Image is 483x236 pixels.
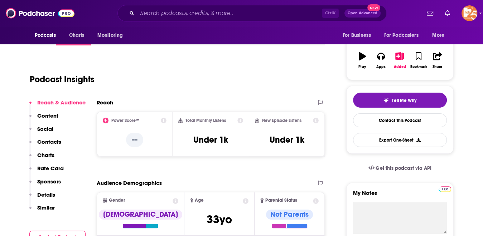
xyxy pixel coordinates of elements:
h1: Podcast Insights [30,74,95,85]
h2: New Episode Listens [262,118,301,123]
span: Tell Me Why [392,98,416,103]
button: tell me why sparkleTell Me Why [353,93,447,108]
p: -- [126,133,143,147]
button: Bookmark [409,48,428,73]
span: For Business [343,30,371,40]
button: Contacts [29,138,61,152]
button: Share [428,48,446,73]
div: Not Parents [266,210,313,220]
p: Social [37,126,53,132]
span: Open Advanced [348,11,377,15]
button: Export One-Sheet [353,133,447,147]
div: [DEMOGRAPHIC_DATA] [99,210,182,220]
span: Get this podcast via API [376,165,431,171]
img: tell me why sparkle [383,98,389,103]
p: Sponsors [37,178,61,185]
a: Contact This Podcast [353,113,447,127]
h2: Power Score™ [111,118,139,123]
p: Reach & Audience [37,99,86,106]
div: Bookmark [410,65,427,69]
h2: Reach [97,99,113,106]
a: Charts [64,29,89,42]
a: Pro website [439,185,451,192]
h3: Under 1k [270,134,304,145]
p: Rate Card [37,165,64,172]
img: Podchaser - Follow, Share and Rate Podcasts [6,6,74,20]
button: Show profile menu [462,5,477,21]
h3: Under 1k [193,134,228,145]
div: Added [394,65,406,69]
p: Similar [37,204,55,211]
span: Charts [69,30,84,40]
p: Contacts [37,138,61,145]
div: Apps [376,65,386,69]
button: open menu [92,29,132,42]
a: Get this podcast via API [363,159,437,177]
button: Social [29,126,53,139]
span: Logged in as kerrifulks [462,5,477,21]
span: For Podcasters [384,30,419,40]
label: My Notes [353,190,447,202]
button: Similar [29,204,55,217]
img: User Profile [462,5,477,21]
button: open menu [338,29,380,42]
button: Sponsors [29,178,61,191]
button: Open AdvancedNew [344,9,381,18]
span: Podcasts [35,30,56,40]
span: 33 yo [207,212,232,226]
button: Reach & Audience [29,99,86,112]
span: Gender [109,198,125,203]
span: More [432,30,444,40]
span: Age [195,198,204,203]
button: Added [390,48,409,73]
a: Show notifications dropdown [442,7,453,19]
p: Content [37,112,58,119]
button: open menu [380,29,429,42]
button: Charts [29,152,54,165]
div: Search podcasts, credits, & more... [117,5,387,21]
img: Podchaser Pro [439,186,451,192]
p: Details [37,191,55,198]
button: Apps [372,48,390,73]
div: Share [433,65,442,69]
button: open menu [30,29,65,42]
button: Rate Card [29,165,64,178]
a: Show notifications dropdown [424,7,436,19]
button: open menu [427,29,453,42]
span: Ctrl K [322,9,339,18]
span: New [367,4,380,11]
h2: Audience Demographics [97,180,162,186]
p: Charts [37,152,54,158]
span: Monitoring [97,30,123,40]
h2: Total Monthly Listens [185,118,226,123]
div: Play [358,65,366,69]
button: Details [29,191,55,205]
input: Search podcasts, credits, & more... [137,8,322,19]
button: Content [29,112,58,126]
button: Play [353,48,372,73]
span: Parental Status [265,198,297,203]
